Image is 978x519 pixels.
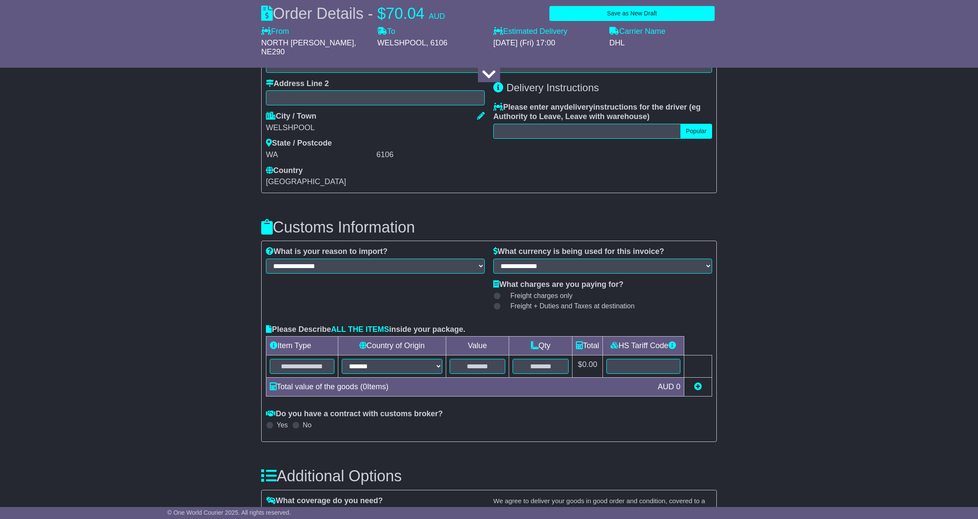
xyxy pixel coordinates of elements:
label: What is your reason to import? [266,247,388,257]
label: Please enter any instructions for the driver ( ) [493,103,712,121]
td: Value [446,337,509,355]
span: 0.00 [582,360,597,369]
td: HS Tariff Code [603,337,684,355]
div: [DATE] (Fri) 17:00 [493,39,601,48]
span: , 6106 [426,39,447,47]
span: 0 [676,382,680,391]
button: Popular [680,124,712,139]
h3: Customs Information [261,219,717,236]
span: NORTH [PERSON_NAME] [261,39,354,47]
span: WELSHPOOL [377,39,426,47]
label: City / Town [266,112,316,121]
label: Freight charges only [500,292,572,300]
div: Total value of the goods ( Items) [265,381,653,393]
div: WELSHPOOL [266,123,485,133]
span: eg Authority to Leave, Leave with warehouse [493,103,701,121]
span: AUD [429,12,445,21]
div: Order Details - [261,4,445,23]
td: Qty [509,337,572,355]
label: Country [266,166,303,176]
label: Carrier Name [609,27,665,36]
button: Save as New Draft [549,6,715,21]
label: Address Line 2 [266,79,329,89]
label: From [261,27,289,36]
span: [GEOGRAPHIC_DATA] [266,177,346,186]
label: To [377,27,395,36]
td: Item Type [266,337,338,355]
label: No [303,421,311,429]
label: What charges are you paying for? [493,280,623,289]
td: Country of Origin [338,337,446,355]
span: 0 [363,382,367,391]
span: ALL THE ITEMS [331,325,389,334]
label: State / Postcode [266,139,332,148]
td: $ [572,355,603,378]
label: Yes [277,421,288,429]
span: 250 [556,506,567,513]
h3: Additional Options [261,468,717,485]
span: Freight + Duties and Taxes at destination [510,302,635,310]
span: 70.04 [386,5,424,22]
label: What coverage do you need? [266,496,383,506]
span: delivery [564,103,593,111]
a: Add new item [694,382,702,391]
td: Total [572,337,603,355]
span: AUD [658,382,674,391]
label: Please Describe inside your package. [266,325,465,334]
span: © One World Courier 2025. All rights reserved. [167,509,291,516]
div: WA [266,150,374,160]
div: DHL [609,39,717,48]
span: $ [377,5,386,22]
label: What currency is being used for this invoice? [493,247,664,257]
span: Delivery Instructions [507,82,599,93]
label: Do you have a contract with customs broker? [266,409,443,419]
label: Estimated Delivery [493,27,601,36]
span: , NE290 [261,39,356,57]
div: 6106 [376,150,485,160]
